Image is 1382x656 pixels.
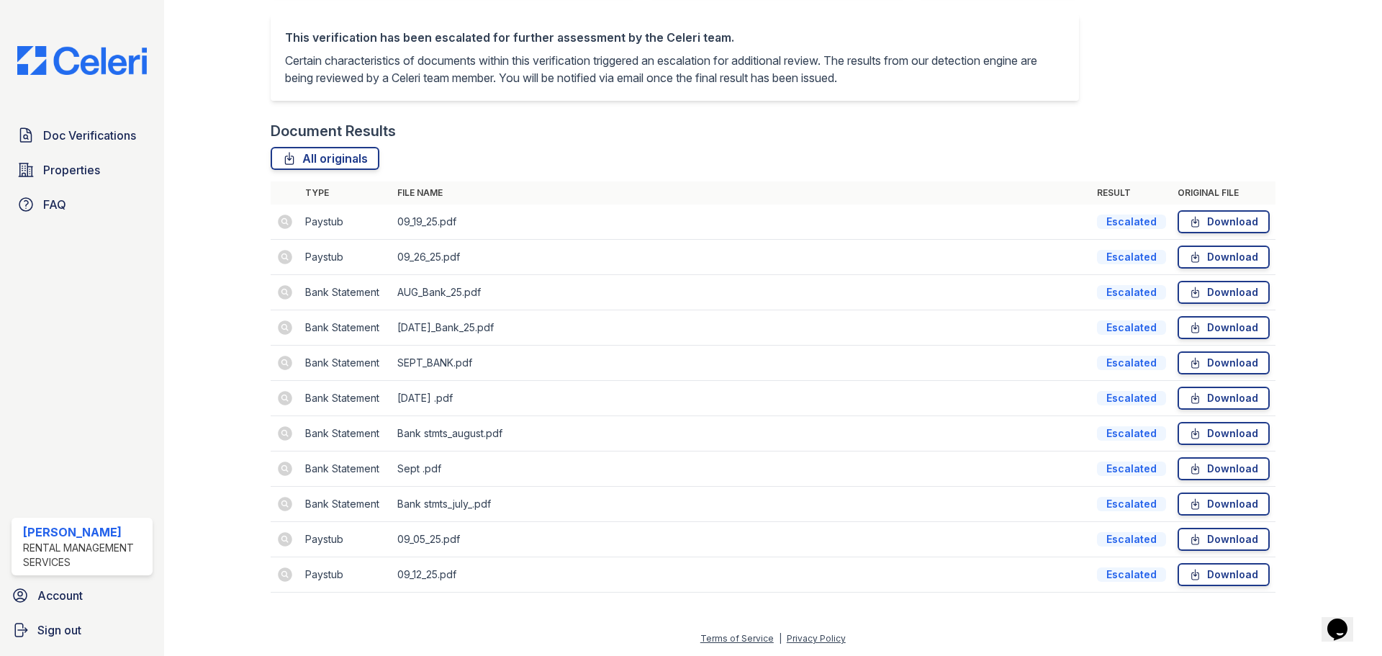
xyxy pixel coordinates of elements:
span: Doc Verifications [43,127,136,144]
td: Bank Statement [299,310,392,346]
div: [PERSON_NAME] [23,524,147,541]
a: Download [1178,351,1270,374]
td: 09_26_25.pdf [392,240,1091,275]
td: Bank stmts_august.pdf [392,416,1091,451]
a: Download [1178,246,1270,269]
td: SEPT_BANK.pdf [392,346,1091,381]
th: Type [299,181,392,205]
td: Bank Statement [299,416,392,451]
td: [DATE]_Bank_25.pdf [392,310,1091,346]
div: Escalated [1097,567,1166,582]
a: Download [1178,493,1270,516]
iframe: chat widget [1322,598,1368,642]
div: Escalated [1097,462,1166,476]
a: Download [1178,316,1270,339]
div: Escalated [1097,215,1166,229]
a: FAQ [12,190,153,219]
span: Account [37,587,83,604]
div: Escalated [1097,356,1166,370]
a: Download [1178,281,1270,304]
td: Paystub [299,522,392,557]
td: Bank Statement [299,487,392,522]
div: Escalated [1097,250,1166,264]
td: Bank Statement [299,381,392,416]
div: Escalated [1097,426,1166,441]
td: Bank Statement [299,275,392,310]
a: Download [1178,528,1270,551]
th: Original file [1172,181,1275,205]
td: [DATE] .pdf [392,381,1091,416]
td: Bank Statement [299,451,392,487]
a: Doc Verifications [12,121,153,150]
a: Download [1178,563,1270,586]
td: Paystub [299,205,392,240]
td: Bank stmts_july_.pdf [392,487,1091,522]
a: Properties [12,156,153,184]
a: Sign out [6,616,158,644]
div: | [779,633,782,644]
td: Bank Statement [299,346,392,381]
a: Privacy Policy [787,633,846,644]
a: Download [1178,387,1270,410]
a: All originals [271,147,379,170]
span: Properties [43,161,100,179]
div: Escalated [1097,285,1166,300]
img: CE_Logo_Blue-a8612792a0a2168367f1c8372b55b34899dd931a85d93a1a3d3e32e68fde9ad4.png [6,46,158,75]
td: Paystub [299,240,392,275]
div: Document Results [271,121,396,141]
div: Escalated [1097,320,1166,335]
td: Sept .pdf [392,451,1091,487]
div: Escalated [1097,532,1166,547]
span: Sign out [37,621,81,639]
div: Escalated [1097,497,1166,511]
div: This verification has been escalated for further assessment by the Celeri team. [285,29,1065,46]
div: Rental Management Services [23,541,147,570]
td: AUG_Bank_25.pdf [392,275,1091,310]
a: Account [6,581,158,610]
td: 09_05_25.pdf [392,522,1091,557]
td: 09_12_25.pdf [392,557,1091,593]
a: Download [1178,422,1270,445]
th: Result [1091,181,1172,205]
a: Terms of Service [700,633,774,644]
td: 09_19_25.pdf [392,205,1091,240]
div: Escalated [1097,391,1166,405]
th: File name [392,181,1091,205]
a: Download [1178,457,1270,480]
td: Paystub [299,557,392,593]
span: FAQ [43,196,66,213]
a: Download [1178,210,1270,233]
p: Certain characteristics of documents within this verification triggered an escalation for additio... [285,52,1065,86]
